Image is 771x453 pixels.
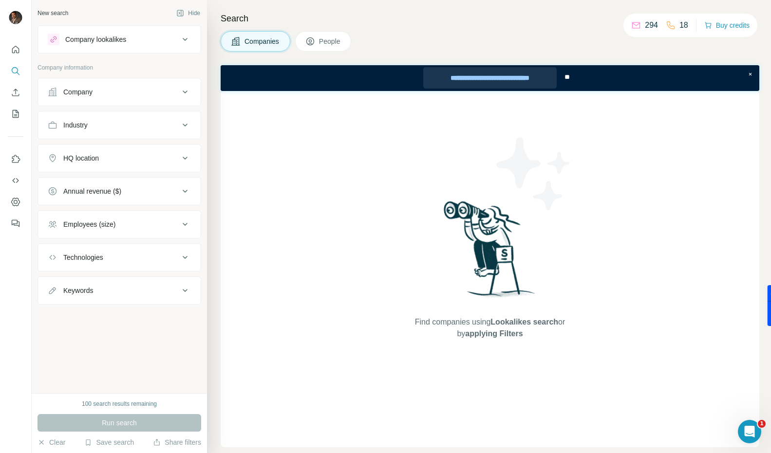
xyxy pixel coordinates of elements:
button: Technologies [38,246,201,269]
img: Surfe Illustration - Stars [490,130,578,217]
span: Lookalikes search [490,318,558,326]
button: Quick start [8,41,23,58]
button: Company [38,80,201,104]
button: Company lookalikes [38,28,201,51]
img: Surfe Illustration - Woman searching with binoculars [439,199,541,307]
button: Save search [84,437,134,447]
span: Companies [244,36,280,46]
button: Search [8,62,23,80]
span: Find companies using or by [412,316,568,340]
span: 1 [758,420,766,428]
button: Dashboard [8,193,23,211]
button: Enrich CSV [8,84,23,101]
span: applying Filters [465,329,523,338]
div: Company [63,87,93,97]
div: 100 search results remaining [82,399,157,408]
img: Avatar [8,10,23,25]
button: Keywords [38,279,201,302]
div: Annual revenue ($) [63,186,121,196]
iframe: Intercom live chat [738,420,761,443]
button: Buy credits [704,18,750,32]
button: Use Surfe on LinkedIn [8,150,23,168]
span: People [319,36,341,46]
p: Company information [38,63,201,72]
button: Feedback [8,215,23,232]
div: New search [38,9,68,18]
div: Industry [63,120,88,130]
div: Technologies [63,253,103,262]
button: Industry [38,113,201,137]
button: My lists [8,105,23,123]
button: Share filters [153,437,201,447]
button: HQ location [38,146,201,170]
div: HQ location [63,153,99,163]
button: Annual revenue ($) [38,180,201,203]
div: Employees (size) [63,219,115,229]
button: Hide [169,6,207,20]
button: Clear [38,437,65,447]
p: 294 [645,19,658,31]
p: 18 [679,19,688,31]
button: Use Surfe API [8,172,23,189]
button: Employees (size) [38,213,201,236]
div: Company lookalikes [65,35,126,44]
div: Keywords [63,286,93,295]
iframe: Banner [221,65,759,91]
h4: Search [221,12,759,25]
